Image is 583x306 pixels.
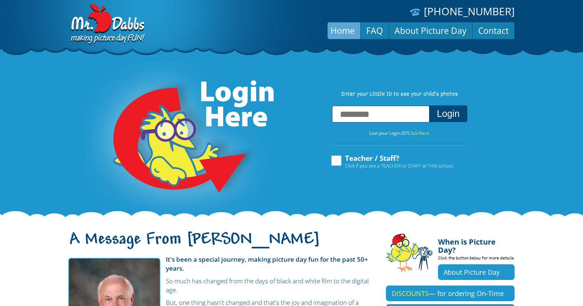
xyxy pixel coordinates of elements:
a: Contact [473,22,514,39]
a: About Picture Day [389,22,472,39]
a: Home [325,22,360,39]
a: About Picture Day [438,264,515,280]
strong: It's been a special journey, making picture day fun for the past 50+ years. [166,255,368,272]
span: Click if you are a TEACHER or STAFF at THIS school. [345,162,454,169]
a: DISCOUNTS— for ordering On-Time [386,286,515,301]
p: Enter your LOGIN ID to see your child’s photos [323,90,476,99]
p: Click the button below for more details. [438,254,515,264]
span: DISCOUNTS [392,289,429,298]
button: Login [429,105,467,122]
p: So much has changed from the days of black and white film to the digital age. [68,277,375,294]
a: [PHONE_NUMBER] [424,4,515,18]
h4: When is Picture Day? [438,233,515,254]
img: Login Here [85,61,275,218]
img: Dabbs Company [68,4,146,45]
a: FAQ [361,22,389,39]
h1: A Message From [PERSON_NAME] [68,236,375,252]
label: Teacher / Staff? [330,154,454,169]
p: Lost your Login ID? [323,129,476,137]
a: Click Here. [408,130,430,136]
